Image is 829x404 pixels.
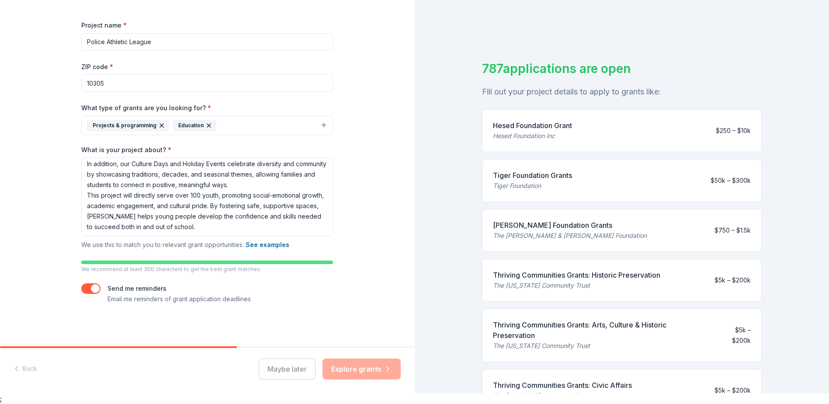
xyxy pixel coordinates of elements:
div: Fill out your project details to apply to grants like: [482,85,762,99]
div: The [PERSON_NAME] & [PERSON_NAME] Foundation [493,230,647,241]
div: $250 – $10k [716,125,751,136]
div: Projects & programming [87,120,169,131]
div: The [US_STATE] Community Trust [493,341,708,351]
div: Thriving Communities Grants: Historic Preservation [493,270,660,280]
label: Project name [81,21,127,30]
p: We recommend at least 300 characters to get the best grant matches. [81,266,333,273]
button: Projects & programmingEducation [81,116,333,135]
p: Email me reminders of grant application deadlines [108,294,251,304]
input: 12345 (U.S. only) [81,74,333,92]
div: Hesed Foundation Grant [493,120,572,131]
label: Send me reminders [108,285,166,292]
div: The [US_STATE] Community Trust [493,390,632,401]
div: Thriving Communities Grants: Civic Affairs [493,380,632,390]
label: What type of grants are you looking for? [81,104,211,112]
label: What is your project about? [81,146,171,154]
label: ZIP code [81,63,113,71]
div: Thriving Communities Grants: Arts, Culture & Historic Preservation [493,320,708,341]
div: $5k – $200k [715,385,751,396]
div: Education [173,120,216,131]
input: After school program [81,33,333,51]
textarea: The “Youth Engagement Through Clubs & Culture” project at the Police Athletic League PS 13 site a... [81,157,333,236]
div: 787 applications are open [482,59,762,78]
div: Tiger Foundation Grants [493,170,572,181]
span: We use this to match you to relevant grant opportunities. [81,241,289,248]
div: Hesed Foundation Inc [493,131,572,141]
div: Tiger Foundation [493,181,572,191]
div: $5k – $200k [715,325,751,346]
div: $50k – $300k [711,175,751,186]
button: See examples [246,240,289,250]
div: $750 – $1.5k [715,225,751,236]
div: The [US_STATE] Community Trust [493,280,660,291]
div: $5k – $200k [715,275,751,286]
div: [PERSON_NAME] Foundation Grants [493,220,647,230]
